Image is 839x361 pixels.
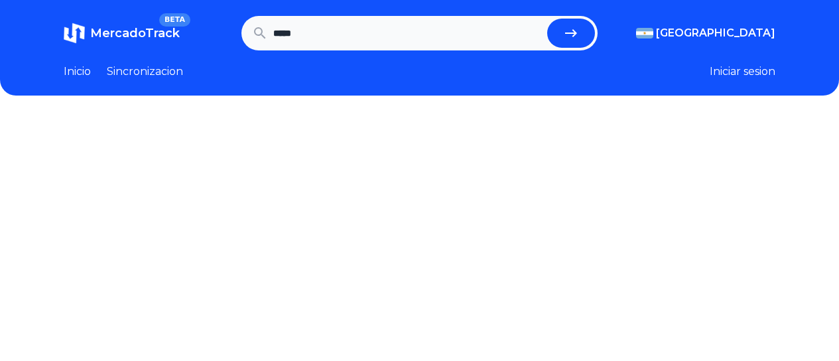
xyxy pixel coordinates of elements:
[159,13,190,27] span: BETA
[64,64,91,80] a: Inicio
[656,25,775,41] span: [GEOGRAPHIC_DATA]
[710,64,775,80] button: Iniciar sesion
[636,25,775,41] button: [GEOGRAPHIC_DATA]
[90,26,180,40] span: MercadoTrack
[636,28,653,38] img: Argentina
[64,23,180,44] a: MercadoTrackBETA
[64,23,85,44] img: MercadoTrack
[107,64,183,80] a: Sincronizacion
